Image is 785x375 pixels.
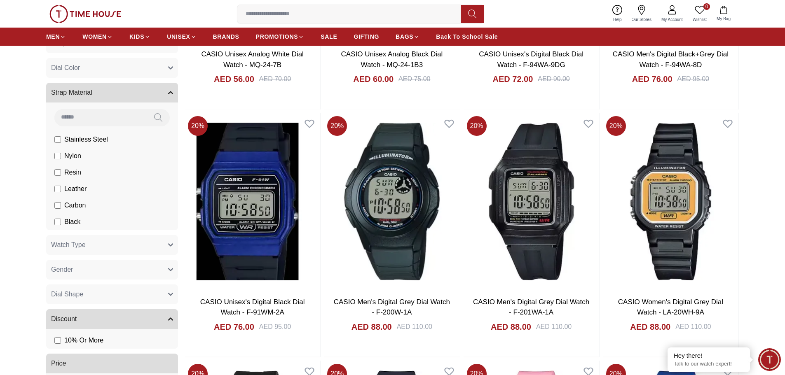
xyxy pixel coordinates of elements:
[214,73,254,85] h4: AED 56.00
[51,314,77,324] span: Discount
[464,113,599,290] img: CASIO Men's Digital Grey Dial Watch - F-201WA-1A
[703,3,710,10] span: 0
[688,3,712,24] a: 0Wishlist
[54,169,61,176] input: Resin
[51,63,80,73] span: Dial Color
[259,74,291,84] div: AED 70.00
[213,29,239,44] a: BRANDS
[185,113,320,290] img: CASIO Unisex's Digital Black Dial Watch - F-91WM-2A
[353,73,394,85] h4: AED 60.00
[54,337,61,344] input: 10% Or More
[689,16,710,23] span: Wishlist
[167,33,190,41] span: UNISEX
[628,16,655,23] span: Our Stores
[54,202,61,209] input: Carbon
[46,58,178,78] button: Dial Color
[129,29,150,44] a: KIDS
[213,33,239,41] span: BRANDS
[473,298,589,317] a: CASIO Men's Digital Grey Dial Watch - F-201WA-1A
[324,113,459,290] img: CASIO Men's Digital Grey Dial Watch - F-200W-1A
[493,73,533,85] h4: AED 72.00
[398,74,430,84] div: AED 75.00
[64,168,81,177] span: Resin
[327,116,347,136] span: 20 %
[436,29,498,44] a: Back To School Sale
[491,321,531,333] h4: AED 88.00
[321,33,337,41] span: SALE
[256,29,305,44] a: PROMOTIONS
[64,135,108,144] span: Stainless Steel
[351,321,392,333] h4: AED 88.00
[606,116,626,136] span: 20 %
[46,29,66,44] a: MEN
[538,74,569,84] div: AED 90.00
[54,136,61,143] input: Stainless Steel
[51,88,92,98] span: Strap Material
[632,73,673,85] h4: AED 76.00
[46,33,60,41] span: MEN
[674,361,744,368] p: Talk to our watch expert!
[396,33,413,41] span: BAGS
[467,116,487,136] span: 20 %
[82,29,113,44] a: WOMEN
[46,235,178,255] button: Watch Type
[613,50,729,69] a: CASIO Men's Digital Black+Grey Dial Watch - F-94WA-8D
[256,33,298,41] span: PROMOTIONS
[129,33,144,41] span: KIDS
[479,50,583,69] a: CASIO Unisex's Digital Black Dial Watch - F-94WA-9DG
[64,184,87,194] span: Leather
[675,322,711,332] div: AED 110.00
[54,219,61,225] input: Black
[188,116,208,136] span: 20 %
[51,240,86,250] span: Watch Type
[201,50,304,69] a: CASIO Unisex Analog White Dial Watch - MQ-24-7B
[618,298,723,317] a: CASIO Women's Digital Grey Dial Watch - LA-20WH-9A
[46,284,178,304] button: Dial Shape
[51,289,83,299] span: Dial Shape
[674,352,744,360] div: Hey there!
[713,16,734,22] span: My Bag
[608,3,627,24] a: Help
[758,348,781,371] div: Chat Widget
[536,322,572,332] div: AED 110.00
[436,33,498,41] span: Back To School Sale
[334,298,450,317] a: CASIO Men's Digital Grey Dial Watch - F-200W-1A
[167,29,196,44] a: UNISEX
[603,113,738,290] img: CASIO Women's Digital Grey Dial Watch - LA-20WH-9A
[712,4,736,23] button: My Bag
[51,265,73,275] span: Gender
[54,186,61,192] input: Leather
[397,322,432,332] div: AED 110.00
[64,151,81,161] span: Nylon
[396,29,419,44] a: BAGS
[46,83,178,102] button: Strap Material
[677,74,709,84] div: AED 95.00
[341,50,443,69] a: CASIO Unisex Analog Black Dial Watch - MQ-24-1B3
[46,260,178,280] button: Gender
[54,153,61,159] input: Nylon
[64,217,80,227] span: Black
[610,16,625,23] span: Help
[630,321,670,333] h4: AED 88.00
[321,29,337,44] a: SALE
[46,309,178,329] button: Discount
[354,29,379,44] a: GIFTING
[354,33,379,41] span: GIFTING
[46,354,178,373] button: Price
[64,335,103,345] span: 10 % Or More
[259,322,291,332] div: AED 95.00
[82,33,107,41] span: WOMEN
[658,16,686,23] span: My Account
[200,298,305,317] a: CASIO Unisex's Digital Black Dial Watch - F-91WM-2A
[51,359,66,368] span: Price
[64,200,86,210] span: Carbon
[49,5,121,23] img: ...
[214,321,254,333] h4: AED 76.00
[627,3,656,24] a: Our Stores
